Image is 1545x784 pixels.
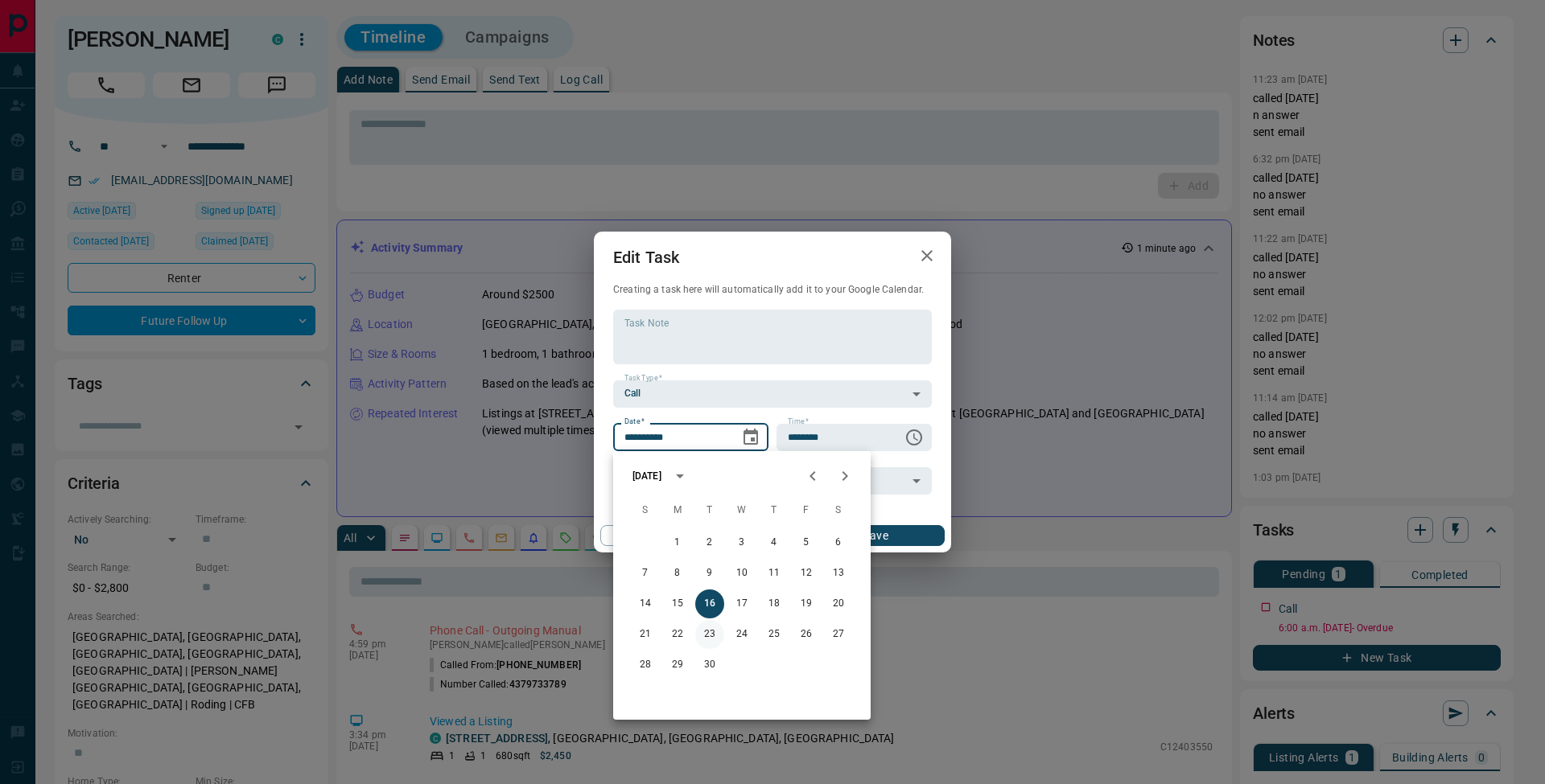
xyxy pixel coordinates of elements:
[760,495,789,527] span: Thursday
[695,651,724,679] button: 30
[727,495,756,527] span: Wednesday
[613,283,932,297] p: Creating a task here will automatically add it to your Google Calendar.
[792,589,821,618] button: 19
[824,589,853,618] button: 20
[824,559,853,588] button: 13
[695,495,724,527] span: Tuesday
[824,528,853,557] button: 6
[760,559,789,588] button: 11
[695,620,724,649] button: 23
[666,462,694,490] button: calendar view is open, switch to year view
[613,380,932,408] div: Call
[788,417,809,427] label: Time
[624,417,645,427] label: Date
[898,421,930,454] button: Choose time, selected time is 6:00 AM
[663,651,692,679] button: 29
[807,525,945,546] button: Save
[631,495,660,527] span: Sunday
[695,528,724,557] button: 2
[760,528,789,557] button: 4
[727,559,756,588] button: 10
[600,525,738,546] button: Cancel
[735,421,767,454] button: Choose date, selected date is Sep 16, 2025
[631,620,660,649] button: 21
[829,460,861,492] button: Next month
[631,589,660,618] button: 14
[632,469,661,483] div: [DATE]
[727,620,756,649] button: 24
[663,589,692,618] button: 15
[624,373,662,384] label: Task Type
[824,620,853,649] button: 27
[792,528,821,557] button: 5
[824,495,853,527] span: Saturday
[663,495,692,527] span: Monday
[663,620,692,649] button: 22
[792,620,821,649] button: 26
[727,528,756,557] button: 3
[594,232,698,283] h2: Edit Task
[663,559,692,588] button: 8
[792,559,821,588] button: 12
[631,559,660,588] button: 7
[663,528,692,557] button: 1
[797,460,829,492] button: Previous month
[727,589,756,618] button: 17
[631,651,660,679] button: 28
[792,495,821,527] span: Friday
[760,589,789,618] button: 18
[695,559,724,588] button: 9
[695,589,724,618] button: 16
[760,620,789,649] button: 25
